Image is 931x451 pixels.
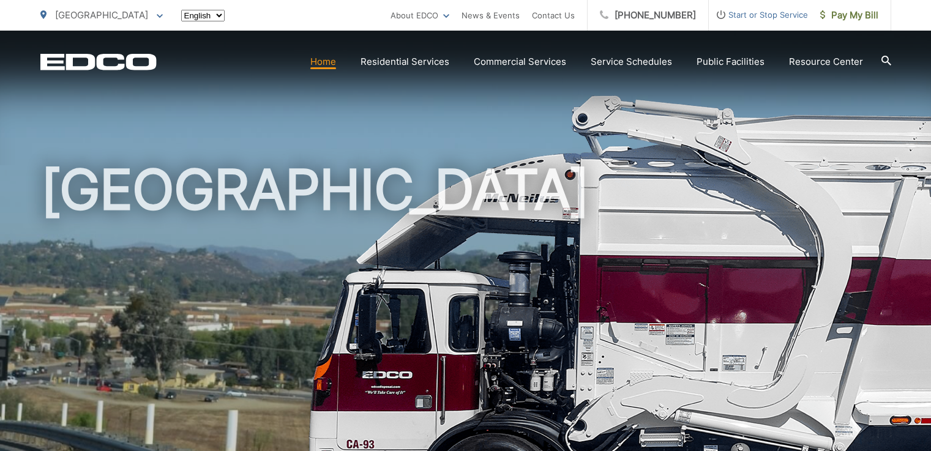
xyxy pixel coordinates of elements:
[310,54,336,69] a: Home
[181,10,225,21] select: Select a language
[40,53,157,70] a: EDCD logo. Return to the homepage.
[532,8,575,23] a: Contact Us
[697,54,765,69] a: Public Facilities
[789,54,863,69] a: Resource Center
[55,9,148,21] span: [GEOGRAPHIC_DATA]
[474,54,566,69] a: Commercial Services
[462,8,520,23] a: News & Events
[361,54,449,69] a: Residential Services
[820,8,878,23] span: Pay My Bill
[391,8,449,23] a: About EDCO
[591,54,672,69] a: Service Schedules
